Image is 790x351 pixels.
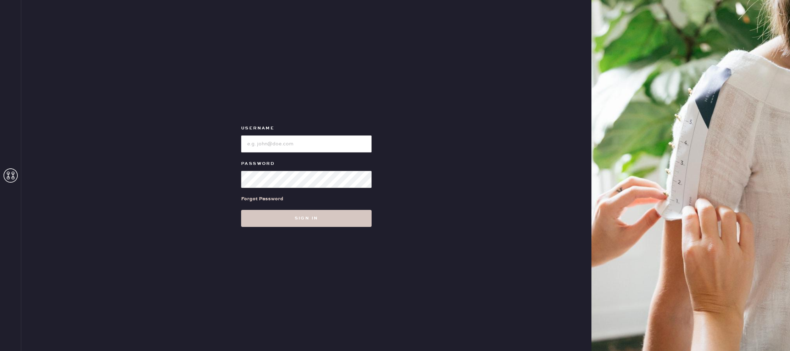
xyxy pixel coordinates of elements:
[241,135,372,152] input: e.g. john@doe.com
[241,195,283,203] div: Forgot Password
[241,210,372,227] button: Sign in
[241,188,283,210] a: Forgot Password
[241,160,372,168] label: Password
[241,124,372,133] label: Username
